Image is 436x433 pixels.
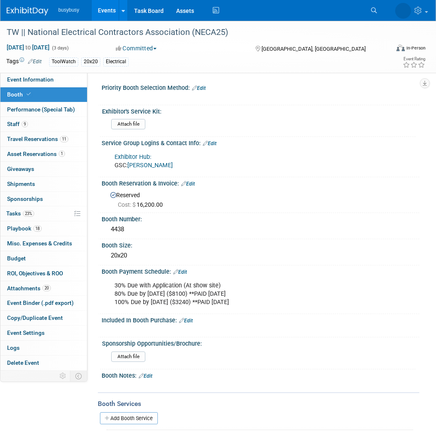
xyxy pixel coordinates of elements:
td: Tags [6,57,42,67]
div: Included In Booth Purchase: [102,314,419,325]
a: Travel Reservations11 [0,132,87,146]
a: Budget [0,251,87,266]
a: Event Information [0,72,87,87]
span: 9 [22,121,28,127]
span: Travel Reservations [7,136,68,142]
a: Edit [173,269,187,275]
a: Asset Reservations1 [0,147,87,161]
a: Sponsorships [0,192,87,206]
span: [GEOGRAPHIC_DATA], [GEOGRAPHIC_DATA] [262,46,366,52]
div: Electrical [103,57,129,66]
a: Performance (Special Tab) [0,102,87,117]
a: Giveaways [0,162,87,176]
a: Edit [203,141,217,146]
a: Edit [179,318,193,324]
a: Add Booth Service [100,412,158,424]
a: Attachments20 [0,281,87,296]
span: 1 [59,151,65,157]
a: Edit [181,181,195,187]
span: Asset Reservations [7,151,65,157]
div: Priority Booth Selection Method: [102,82,419,92]
td: Personalize Event Tab Strip [56,371,70,381]
div: Booth Number: [102,213,419,223]
span: 11 [60,136,68,142]
div: Booth Services [98,399,419,408]
span: Shipments [7,181,35,187]
div: Event Rating [403,57,425,61]
span: Attachments [7,285,51,292]
a: Event Settings [0,326,87,340]
div: Booth Payment Schedule: [102,265,419,276]
div: Reserved [108,189,413,209]
span: 16,200.00 [118,201,166,208]
span: busybusy [58,7,79,13]
div: Booth Reservation & Invoice: [102,177,419,188]
div: 30% Due with Application (At show site) 80% Due by [DATE] ($8100) **PAID [DATE] 100% Due by [DATE... [109,277,354,311]
span: Staff [7,121,28,127]
a: Shipments [0,177,87,191]
div: In-Person [406,45,426,51]
a: Event Binder (.pdf export) [0,296,87,310]
span: to [24,44,32,51]
img: Format-Inperson.png [396,45,405,51]
div: Booth Size: [102,239,419,250]
div: 4438 [108,223,413,236]
div: Sponsorship Opportunities/Brochure: [102,337,416,348]
a: Tasks23% [0,206,87,221]
div: Event Format [361,43,426,56]
span: Sponsorships [7,195,43,202]
span: Cost: $ [118,201,137,208]
a: Staff9 [0,117,87,131]
span: Performance (Special Tab) [7,106,75,113]
a: Edit [139,373,152,379]
span: Delete Event [7,359,39,366]
span: Playbook [7,225,42,232]
span: Event Information [7,76,54,83]
span: Tasks [6,210,34,217]
span: 23% [23,210,34,217]
div: GSC: [109,149,354,174]
span: Copy/Duplicate Event [7,314,63,321]
span: Giveaways [7,166,34,172]
button: Committed [113,44,160,52]
a: ROI, Objectives & ROO [0,266,87,281]
span: Misc. Expenses & Credits [7,240,72,247]
i: Booth reservation complete [27,92,31,96]
span: [DATE] [DATE] [6,44,50,51]
a: Logs [0,341,87,355]
span: 18 [33,225,42,232]
span: Event Binder (.pdf export) [7,299,74,306]
div: TW || National Electrical Contractors Association (NECA25) [4,25,384,40]
span: Logs [7,344,20,351]
span: Event Settings [7,329,45,336]
a: Delete Event [0,356,87,370]
a: Playbook18 [0,221,87,236]
div: Exhibitor's Service Kit: [102,105,416,116]
a: Booth [0,87,87,102]
a: Edit [28,59,42,64]
div: Booth Notes: [102,369,419,380]
div: ToolWatch [49,57,78,66]
td: Toggle Event Tabs [70,371,87,381]
div: 20x20 [81,57,100,66]
div: 20x20 [108,249,413,262]
a: Exhibitor Hub: [115,153,151,161]
span: (3 days) [51,45,69,51]
img: Braden Gillespie [395,3,411,19]
span: Budget [7,255,26,262]
img: ExhibitDay [7,7,48,15]
span: Booth [7,91,32,98]
span: 20 [42,285,51,291]
a: Edit [192,85,206,91]
a: Copy/Duplicate Event [0,311,87,325]
a: Misc. Expenses & Credits [0,236,87,251]
div: Service Group Logins & Contact Info: [102,137,419,148]
a: [PERSON_NAME] [127,162,173,169]
span: ROI, Objectives & ROO [7,270,63,277]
